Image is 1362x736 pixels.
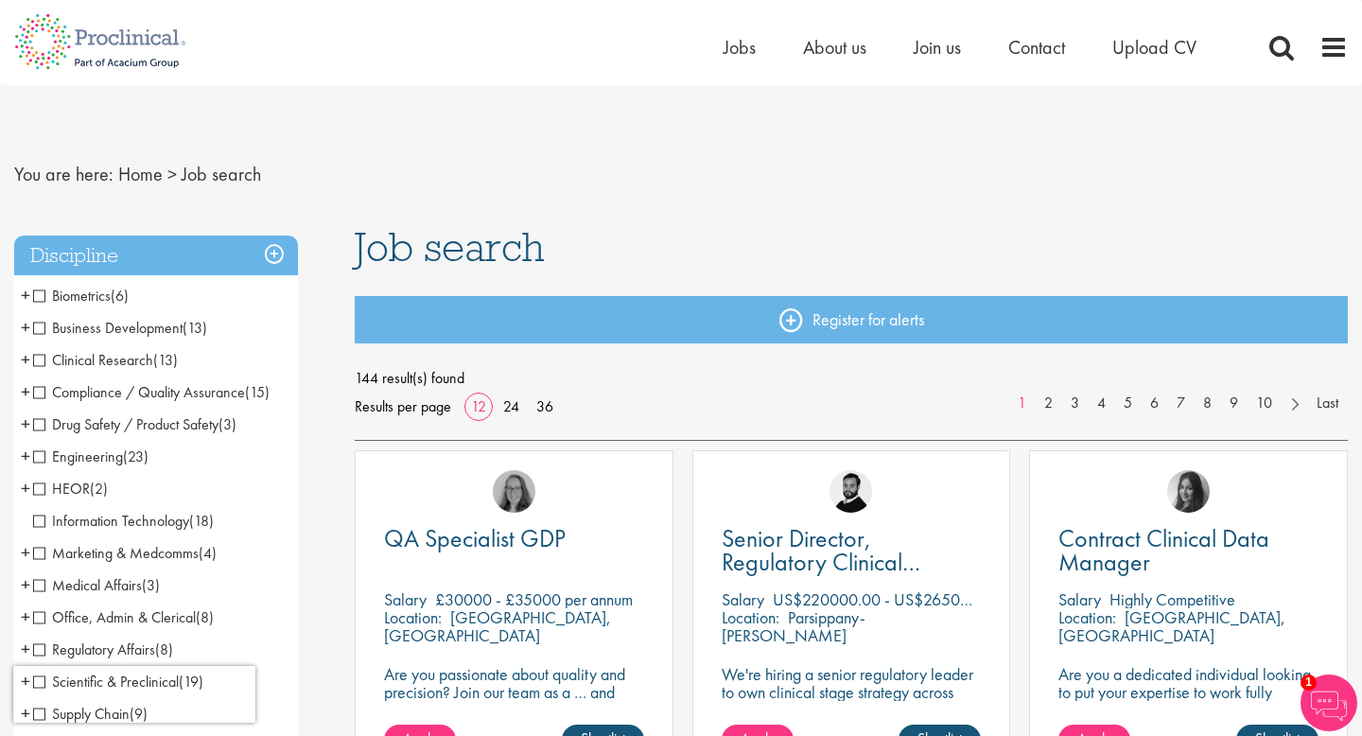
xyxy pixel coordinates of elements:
[33,479,108,499] span: HEOR
[384,588,427,610] span: Salary
[355,221,545,272] span: Job search
[722,606,882,682] p: Parsippany-[PERSON_NAME][GEOGRAPHIC_DATA], [GEOGRAPHIC_DATA]
[33,286,111,306] span: Biometrics
[21,410,30,438] span: +
[218,414,236,434] span: (3)
[33,318,207,338] span: Business Development
[1008,393,1036,414] a: 1
[33,640,155,659] span: Regulatory Affairs
[722,527,982,574] a: Senior Director, Regulatory Clinical Strategy
[1088,393,1115,414] a: 4
[33,543,199,563] span: Marketing & Medcomms
[21,345,30,374] span: +
[384,606,611,646] p: [GEOGRAPHIC_DATA], [GEOGRAPHIC_DATA]
[1301,675,1357,731] img: Chatbot
[1220,393,1248,414] a: 9
[803,35,866,60] a: About us
[384,527,644,551] a: QA Specialist GDP
[1247,393,1282,414] a: 10
[33,575,142,595] span: Medical Affairs
[724,35,756,60] a: Jobs
[1112,35,1196,60] a: Upload CV
[196,607,214,627] span: (8)
[123,447,148,466] span: (23)
[1307,393,1348,414] a: Last
[33,286,129,306] span: Biometrics
[1058,527,1318,574] a: Contract Clinical Data Manager
[167,162,177,186] span: >
[530,396,560,416] a: 36
[199,543,217,563] span: (4)
[111,286,129,306] span: (6)
[722,522,920,602] span: Senior Director, Regulatory Clinical Strategy
[90,479,108,499] span: (2)
[1058,588,1101,610] span: Salary
[155,640,173,659] span: (8)
[384,606,442,628] span: Location:
[33,350,153,370] span: Clinical Research
[1167,393,1195,414] a: 7
[33,350,178,370] span: Clinical Research
[722,606,779,628] span: Location:
[33,511,189,531] span: Information Technology
[464,396,493,416] a: 12
[1141,393,1168,414] a: 6
[21,603,30,631] span: +
[14,236,298,276] h3: Discipline
[21,538,30,567] span: +
[1058,522,1269,578] span: Contract Clinical Data Manager
[1109,588,1235,610] p: Highly Competitive
[33,607,214,627] span: Office, Admin & Clerical
[183,318,207,338] span: (13)
[1058,606,1116,628] span: Location:
[435,588,633,610] p: £30000 - £35000 per annum
[21,281,30,309] span: +
[33,382,245,402] span: Compliance / Quality Assurance
[14,162,113,186] span: You are here:
[355,393,451,421] span: Results per page
[33,640,173,659] span: Regulatory Affairs
[1035,393,1062,414] a: 2
[33,447,148,466] span: Engineering
[1058,606,1285,646] p: [GEOGRAPHIC_DATA], [GEOGRAPHIC_DATA]
[21,474,30,502] span: +
[142,575,160,595] span: (3)
[33,447,123,466] span: Engineering
[33,414,218,434] span: Drug Safety / Product Safety
[13,666,255,723] iframe: reCAPTCHA
[493,470,535,513] a: Ingrid Aymes
[1061,393,1089,414] a: 3
[355,364,1348,393] span: 144 result(s) found
[384,522,566,554] span: QA Specialist GDP
[21,635,30,663] span: +
[33,543,217,563] span: Marketing & Medcomms
[1058,665,1318,719] p: Are you a dedicated individual looking to put your expertise to work fully flexibly in a remote p...
[118,162,163,186] a: breadcrumb link
[1301,675,1317,691] span: 1
[829,470,872,513] img: Nick Walker
[722,588,764,610] span: Salary
[21,570,30,599] span: +
[1008,35,1065,60] a: Contact
[33,607,196,627] span: Office, Admin & Clerical
[1114,393,1142,414] a: 5
[497,396,526,416] a: 24
[33,479,90,499] span: HEOR
[914,35,961,60] span: Join us
[21,377,30,406] span: +
[153,350,178,370] span: (13)
[33,382,270,402] span: Compliance / Quality Assurance
[33,318,183,338] span: Business Development
[21,313,30,342] span: +
[1167,470,1210,513] a: Heidi Hennigan
[245,382,270,402] span: (15)
[189,511,214,531] span: (18)
[722,665,982,719] p: We're hiring a senior regulatory leader to own clinical stage strategy across multiple programs.
[33,575,160,595] span: Medical Affairs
